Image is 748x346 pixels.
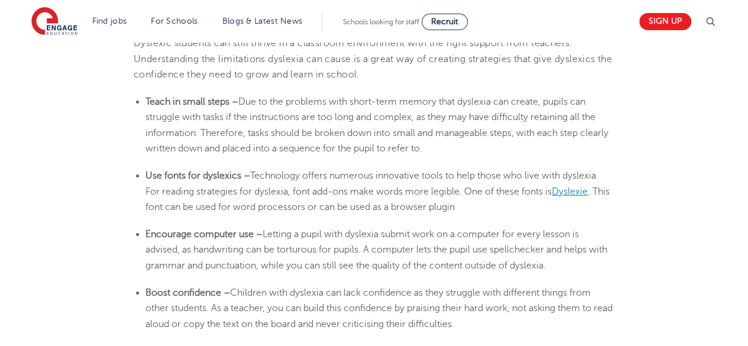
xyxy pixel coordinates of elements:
span: Due to the problems with short-term memory that dyslexia can create, pupils can struggle with tas... [145,96,608,154]
span: Children with dyslexia can lack confidence as they struggle with different things from other stud... [145,287,613,329]
a: Find jobs [92,17,127,25]
b: Boost confidence – [145,287,230,298]
b: Teach in small steps – [145,96,238,107]
img: Engage Education [31,7,77,37]
span: Schools looking for staff [343,18,419,26]
a: Recruit [422,14,468,30]
a: For Schools [151,17,197,25]
a: Sign up [639,13,691,30]
span: Technology offers numerous innovative tools to help those who live with dyslexia. For reading str... [145,170,598,196]
span: Dyslexic students can still thrive in a classroom environment with the right support from teacher... [134,38,612,80]
span: Recruit [431,17,458,26]
span: Letting a pupil with dyslexia submit work on a computer for every lesson is advised, as handwriti... [145,229,607,271]
span: . This font can be used for word processors or can be used as a browser plugin [145,186,610,212]
b: Encourage computer use [145,229,254,240]
a: Blogs & Latest News [222,17,303,25]
a: Dyslexie [552,186,588,197]
b: – [256,229,263,240]
b: Use fonts for dyslexics – [145,170,250,181]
